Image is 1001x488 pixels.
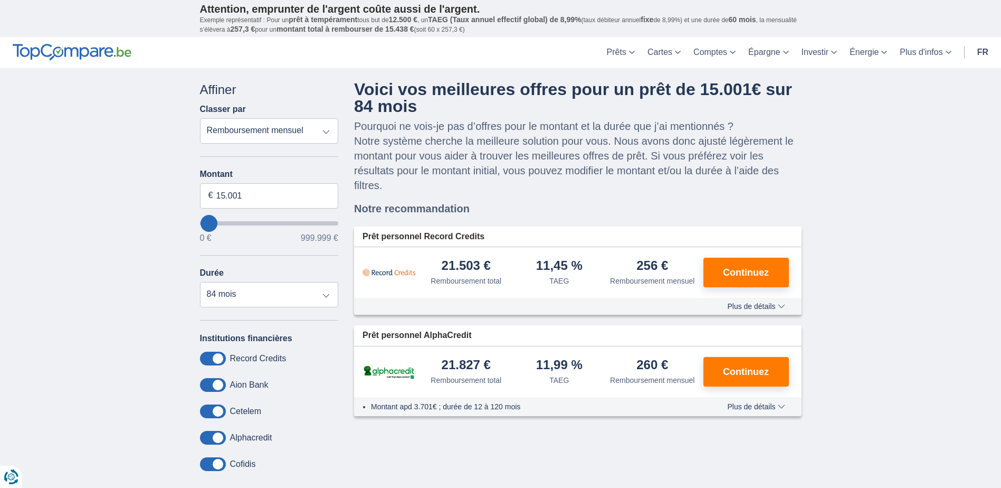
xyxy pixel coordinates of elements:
button: Continuez [703,258,789,287]
span: 0 € [200,234,212,242]
label: Cofidis [230,459,256,469]
button: Plus de détails [719,402,793,411]
input: wantToBorrow [200,221,339,226]
span: Continuez [723,367,769,377]
span: 257,3 € [231,25,255,33]
div: 256 € [636,259,668,274]
p: Pourquoi ne vois-je pas d’offres pour le montant et la durée que j’ai mentionnés ? Notre système ... [354,119,802,193]
div: 260 € [636,359,668,373]
span: Prêt personnel Record Credits [363,231,484,243]
p: Exemple représentatif : Pour un tous but de , un (taux débiteur annuel de 8,99%) et une durée de ... [200,15,802,34]
img: pret personnel AlphaCredit [363,364,415,380]
label: Durée [200,268,224,278]
span: 999.999 € [301,234,338,242]
div: Remboursement total [431,375,501,386]
a: Cartes [641,37,687,68]
div: Remboursement mensuel [610,276,694,286]
p: Attention, emprunter de l'argent coûte aussi de l'argent. [200,3,802,15]
span: 12.500 € [389,15,418,24]
label: Institutions financières [200,334,292,343]
div: Affiner [200,81,339,99]
span: € [208,190,213,202]
a: Plus d'infos [893,37,957,68]
a: Énergie [843,37,893,68]
button: Plus de détails [719,302,793,311]
div: 21.827 € [442,359,491,373]
span: 60 mois [729,15,756,24]
a: Investir [795,37,844,68]
div: TAEG [549,375,569,386]
label: Aion Bank [230,380,269,390]
a: Prêts [600,37,641,68]
a: Épargne [742,37,795,68]
label: Record Credits [230,354,287,363]
label: Alphacredit [230,433,272,443]
div: 21.503 € [442,259,491,274]
span: Prêt personnel AlphaCredit [363,330,472,342]
div: Remboursement total [431,276,501,286]
img: TopCompare [13,44,131,61]
label: Montant [200,170,339,179]
span: fixe [641,15,653,24]
a: Comptes [687,37,742,68]
label: Cetelem [230,407,262,416]
a: fr [971,37,995,68]
span: TAEG (Taux annuel effectif global) de 8,99% [428,15,581,24]
span: prêt à tempérament [289,15,357,24]
h4: Voici vos meilleures offres pour un prêt de 15.001€ sur 84 mois [354,81,802,115]
span: Plus de détails [727,403,785,410]
span: Plus de détails [727,303,785,310]
div: 11,99 % [536,359,583,373]
span: Continuez [723,268,769,277]
div: Remboursement mensuel [610,375,694,386]
div: TAEG [549,276,569,286]
label: Classer par [200,105,246,114]
div: 11,45 % [536,259,583,274]
span: montant total à rembourser de 15.438 € [277,25,414,33]
button: Continuez [703,357,789,387]
img: pret personnel Record Credits [363,259,415,286]
li: Montant apd 3.701€ ; durée de 12 à 120 mois [371,401,697,412]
